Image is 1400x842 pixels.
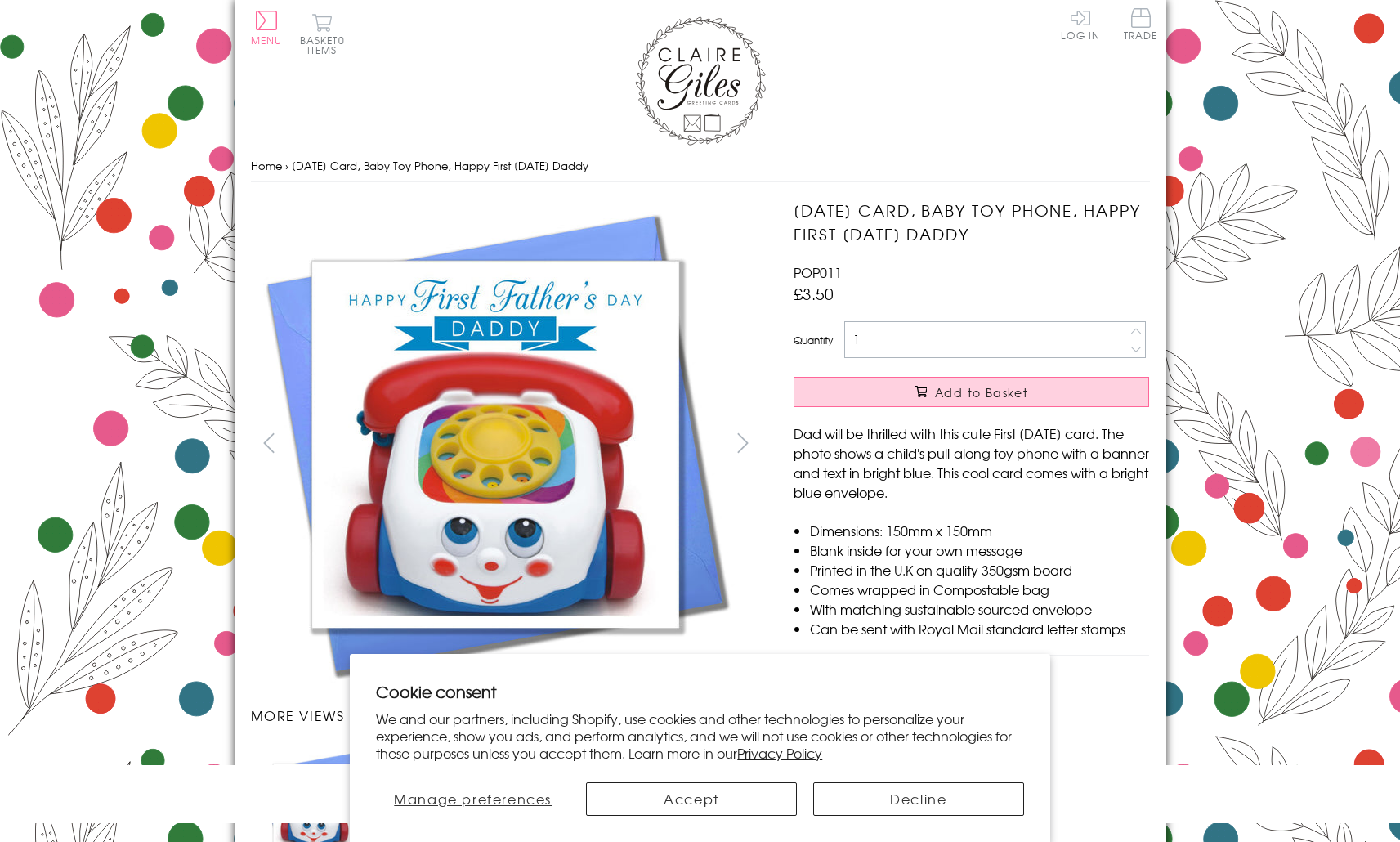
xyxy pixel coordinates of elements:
button: prev [251,424,288,461]
button: Manage preferences [376,782,570,816]
span: POP011 [794,262,842,282]
a: Trade [1124,8,1158,43]
h3: More views [251,705,762,725]
span: £3.50 [794,282,834,305]
span: Trade [1124,8,1158,40]
li: Blank inside for your own message [810,540,1149,560]
a: Home [251,158,282,173]
img: Father's Day Card, Baby Toy Phone, Happy First Father's Day Daddy [251,199,741,689]
h2: Cookie consent [376,680,1024,703]
p: We and our partners, including Shopify, use cookies and other technologies to personalize your ex... [376,710,1024,761]
span: Menu [251,33,283,47]
button: Basket0 items [300,13,345,55]
li: With matching sustainable sourced envelope [810,599,1149,619]
button: next [724,424,761,461]
li: Dimensions: 150mm x 150mm [810,521,1149,540]
a: Log In [1061,8,1100,40]
li: Printed in the U.K on quality 350gsm board [810,560,1149,580]
button: Menu [251,11,283,45]
img: Claire Giles Greetings Cards [635,16,766,146]
span: › [285,158,288,173]
button: Decline [813,782,1024,816]
a: Privacy Policy [737,743,822,763]
span: Manage preferences [394,789,552,808]
span: 0 items [307,33,345,57]
nav: breadcrumbs [251,150,1150,183]
label: Quantity [794,333,833,347]
button: Accept [586,782,797,816]
span: Add to Basket [935,384,1028,401]
li: Can be sent with Royal Mail standard letter stamps [810,619,1149,638]
li: Comes wrapped in Compostable bag [810,580,1149,599]
p: Dad will be thrilled with this cute First [DATE] card. The photo shows a child's pull-along toy p... [794,423,1149,502]
button: Add to Basket [794,377,1149,407]
h1: [DATE] Card, Baby Toy Phone, Happy First [DATE] Daddy [794,199,1149,246]
span: [DATE] Card, Baby Toy Phone, Happy First [DATE] Daddy [292,158,588,173]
